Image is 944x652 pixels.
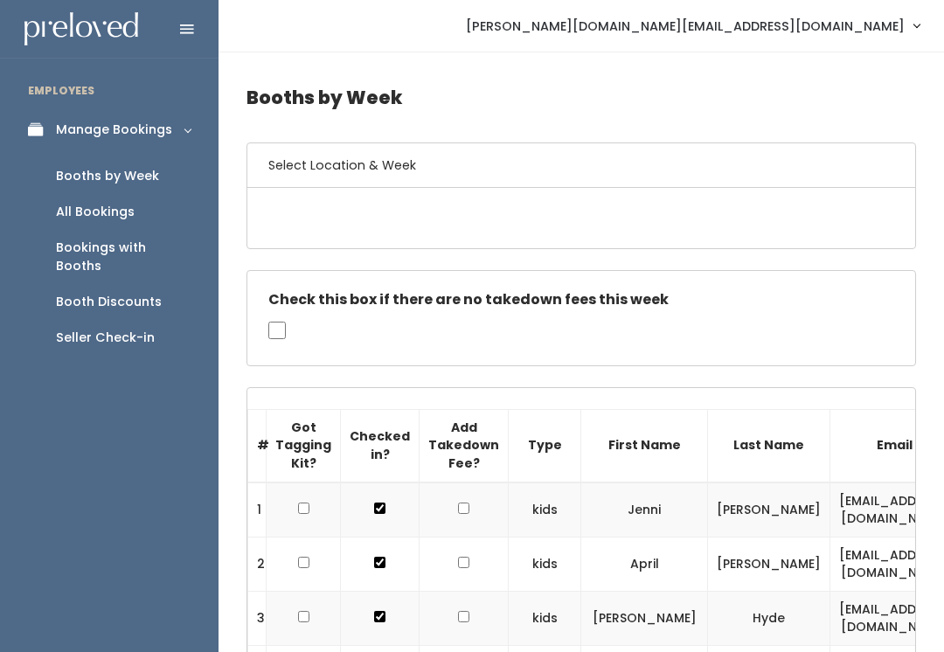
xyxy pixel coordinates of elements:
div: Manage Bookings [56,121,172,139]
th: Got Tagging Kit? [267,409,341,482]
img: preloved logo [24,12,138,46]
div: All Bookings [56,203,135,221]
td: kids [509,482,581,538]
th: Add Takedown Fee? [420,409,509,482]
h6: Select Location & Week [247,143,915,188]
td: [PERSON_NAME] [708,482,830,538]
div: Booth Discounts [56,293,162,311]
div: Bookings with Booths [56,239,191,275]
td: 2 [248,537,267,591]
td: Hyde [708,591,830,645]
td: kids [509,537,581,591]
span: [PERSON_NAME][DOMAIN_NAME][EMAIL_ADDRESS][DOMAIN_NAME] [466,17,905,36]
td: 3 [248,591,267,645]
td: kids [509,591,581,645]
div: Seller Check-in [56,329,155,347]
th: Type [509,409,581,482]
th: # [248,409,267,482]
td: [PERSON_NAME] [708,537,830,591]
td: Jenni [581,482,708,538]
th: Last Name [708,409,830,482]
th: Checked in? [341,409,420,482]
h4: Booths by Week [246,73,916,121]
div: Booths by Week [56,167,159,185]
th: First Name [581,409,708,482]
td: 1 [248,482,267,538]
h5: Check this box if there are no takedown fees this week [268,292,894,308]
td: April [581,537,708,591]
a: [PERSON_NAME][DOMAIN_NAME][EMAIL_ADDRESS][DOMAIN_NAME] [448,7,937,45]
td: [PERSON_NAME] [581,591,708,645]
